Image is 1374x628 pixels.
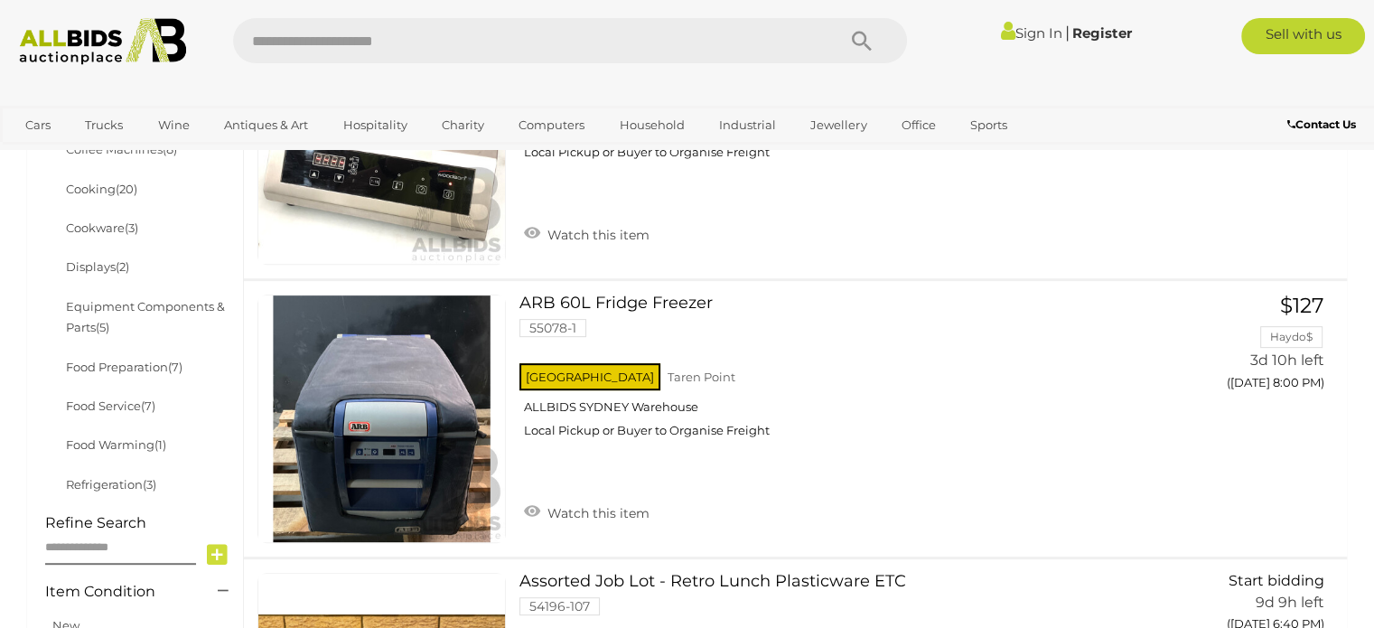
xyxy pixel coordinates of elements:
[817,18,907,63] button: Search
[1280,293,1324,318] span: $127
[533,295,1149,453] a: ARB 60L Fridge Freezer 55078-1 [GEOGRAPHIC_DATA] Taren Point ALLBIDS SYDNEY Warehouse Local Picku...
[519,220,654,247] a: Watch this item
[143,477,156,492] span: (3)
[1229,572,1324,589] span: Start bidding
[116,182,137,196] span: (20)
[332,110,419,140] a: Hospitality
[168,360,182,374] span: (7)
[10,18,196,65] img: Allbids.com.au
[66,360,182,374] a: Food Preparation(7)
[1000,24,1061,42] a: Sign In
[958,110,1019,140] a: Sports
[533,16,1149,174] a: [PERSON_NAME] 2.4kW Single Induction Benchtop Cooker 54561-44 ACT Fyshwick ALLBIDS Showroom [GEOG...
[1071,24,1131,42] a: Register
[66,259,129,274] a: Displays(2)
[14,140,165,170] a: [GEOGRAPHIC_DATA]
[507,110,596,140] a: Computers
[1064,23,1069,42] span: |
[66,398,155,413] a: Food Service(7)
[125,220,138,235] span: (3)
[430,110,496,140] a: Charity
[799,110,878,140] a: Jewellery
[45,515,238,531] h4: Refine Search
[1177,295,1330,400] a: $127 Haydo$ 3d 10h left ([DATE] 8:00 PM)
[543,505,650,521] span: Watch this item
[543,227,650,243] span: Watch this item
[14,110,62,140] a: Cars
[66,477,156,492] a: Refrigeration(3)
[212,110,320,140] a: Antiques & Art
[66,220,138,235] a: Cookware(3)
[116,259,129,274] span: (2)
[608,110,696,140] a: Household
[66,182,137,196] a: Cooking(20)
[66,437,166,452] a: Food Warming(1)
[1287,117,1356,131] b: Contact Us
[146,110,201,140] a: Wine
[66,299,225,334] a: Equipment Components & Parts(5)
[519,498,654,525] a: Watch this item
[45,584,191,600] h4: Item Condition
[154,437,166,452] span: (1)
[707,110,788,140] a: Industrial
[1241,18,1365,54] a: Sell with us
[96,320,109,334] span: (5)
[890,110,948,140] a: Office
[1287,115,1360,135] a: Contact Us
[73,110,135,140] a: Trucks
[141,398,155,413] span: (7)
